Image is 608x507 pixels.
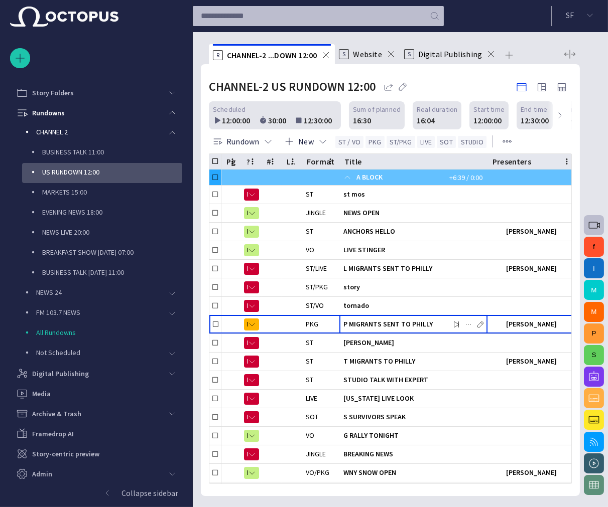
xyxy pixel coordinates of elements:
span: N [247,394,248,404]
p: Story-centric preview [32,449,99,459]
div: Lck [287,156,297,166]
div: WNY SNOW OPEN [343,464,483,482]
div: story [343,278,483,296]
span: P MIGRANTS SENT TO PHILLY [343,319,483,329]
button: R [244,223,259,241]
span: A BLOCK [356,170,444,185]
div: BREAKFAST SHOW [DATE] 07:00 [22,243,182,263]
p: CHANNEL 2 [36,127,162,137]
div: 16:30 [353,114,371,126]
button: Collapse sidebar [10,483,182,503]
span: Start time [473,104,505,114]
div: 12:30:00 [304,114,337,126]
span: LIVE STINGER [343,245,483,255]
button: N [244,445,259,463]
button: I [584,258,604,278]
div: st mos [343,186,483,204]
p: FM 103.7 NEWS [36,307,162,317]
div: P MIGRANTS SENT TO PHILLY [343,315,483,333]
div: STUDIO TALK WITH EXPERT [343,371,483,389]
button: Lck column menu [286,154,300,168]
p: MARKETS 15:00 [42,187,182,197]
span: CHANNEL-2 ...DOWN 12:00 [227,50,317,60]
span: End time [521,104,547,114]
span: N [247,375,248,385]
p: Admin [32,469,52,479]
div: Chamberlain [507,357,557,366]
div: A BLOCK [343,170,444,185]
div: PKG [306,319,318,329]
button: M [244,315,259,333]
span: N [247,264,248,274]
span: +6:39 / 0:00 [448,173,483,183]
div: ST [306,190,313,199]
div: RCHANNEL-2 ...DOWN 12:00 [209,44,335,64]
span: N [247,338,248,348]
p: S [339,49,349,59]
p: EVENING NEWS 18:00 [42,207,182,217]
button: N [244,186,259,204]
button: M [584,280,604,300]
div: Chamberlain [507,264,557,273]
span: ANCHORS HELLO [343,227,483,236]
button: N [244,297,259,315]
div: EVENING NEWS 18:00 [22,203,182,223]
div: Story-centric preview [10,444,182,464]
div: 12:00:00 [473,114,502,126]
button: N [244,278,259,296]
span: tornado [343,301,483,310]
p: Framedrop AI [32,429,74,439]
span: N [247,357,248,367]
button: N [244,260,259,278]
button: S [584,345,604,365]
button: R [244,204,259,222]
div: NEWS OPEN [343,204,483,222]
span: Website [353,49,382,59]
div: VO [306,431,314,440]
div: ST/PKG [306,282,328,292]
div: LIVE STINGER [343,241,483,259]
span: Digital Publishing [418,49,482,59]
p: BUSINESS TALK [DATE] 11:00 [42,267,182,277]
button: ? column menu [246,154,260,168]
div: 12:00:00 [222,114,255,126]
div: BREAKING NEWS [343,445,483,463]
button: Pg column menu [225,154,239,168]
span: N [247,301,248,311]
button: ST / VO [335,136,363,148]
span: L MIGRANTS SENT TO PHILLY [343,264,483,273]
span: M [247,319,248,329]
button: N [244,408,259,426]
button: M [584,302,604,322]
div: 12:30:00 [521,114,549,126]
span: story [343,282,483,292]
button: SF [558,6,602,24]
div: NEWS LIVE 20:00 [22,223,182,243]
span: NEWS OPEN [343,208,483,218]
div: VO/PKG [306,468,329,477]
span: st mos [343,190,483,199]
div: Panes, Gabriel [507,227,557,236]
span: N [247,190,248,200]
span: BREAKING NEWS [343,449,483,459]
button: Rundown [209,132,277,150]
span: N [247,412,248,422]
span: [PERSON_NAME] [343,338,483,348]
div: Media [10,384,182,404]
span: R [247,468,248,478]
div: tornado [343,297,483,315]
div: ST [306,375,313,385]
div: US RUNDOWN 12:00 [22,163,182,183]
div: Presenters [493,156,531,166]
p: US RUNDOWN 12:00 [42,167,182,177]
span: Sum of planned [353,104,401,114]
div: ST [306,357,313,366]
span: Scheduled [213,104,246,114]
button: N [244,371,259,389]
span: N [247,449,248,459]
button: R [244,464,259,482]
button: Presenters column menu [560,154,574,168]
div: JINGLE [306,449,326,459]
div: ST/VO [306,301,324,310]
div: BUSINESS TALK 11:00 [22,143,182,163]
